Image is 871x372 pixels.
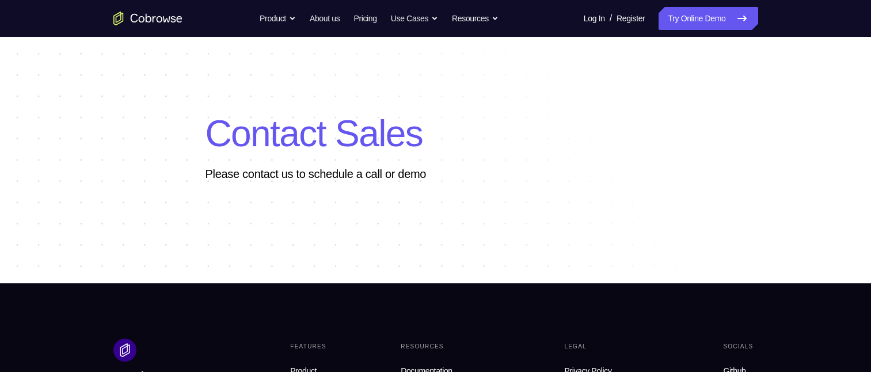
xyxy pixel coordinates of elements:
[584,7,605,30] a: Log In
[113,12,182,25] a: Go to the home page
[718,339,758,355] div: Socials
[310,7,340,30] a: About us
[617,7,645,30] a: Register
[286,339,331,355] div: Features
[206,111,666,157] h1: Contact Sales
[391,7,438,30] button: Use Cases
[396,339,495,355] div: Resources
[560,339,654,355] div: Legal
[659,7,758,30] a: Try Online Demo
[452,7,499,30] button: Resources
[353,7,376,30] a: Pricing
[260,7,296,30] button: Product
[610,12,612,25] span: /
[206,166,666,182] p: Please contact us to schedule a call or demo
